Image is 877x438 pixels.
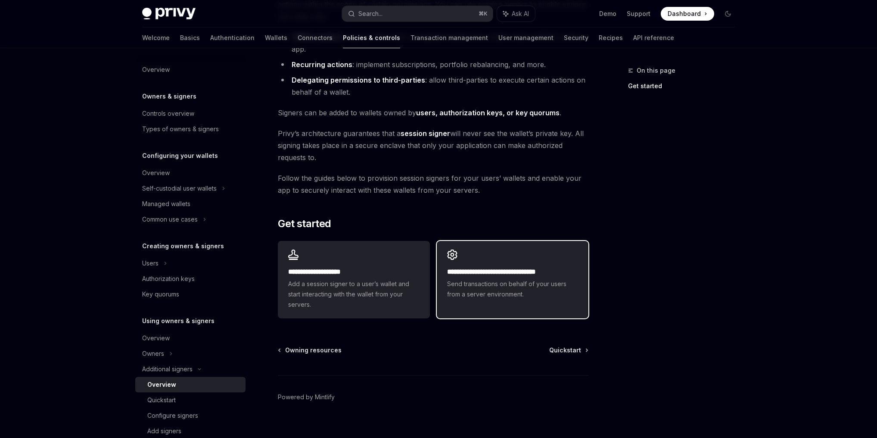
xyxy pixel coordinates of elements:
div: Authorization keys [142,274,195,284]
span: ⌘ K [479,10,488,17]
div: Search... [358,9,383,19]
div: Managed wallets [142,199,190,209]
a: Configure signers [135,408,246,423]
a: Policies & controls [343,28,400,48]
a: Wallets [265,28,287,48]
a: Controls overview [135,106,246,121]
div: Overview [142,65,170,75]
li: : implement subscriptions, portfolio rebalancing, and more. [278,59,588,71]
h5: Creating owners & signers [142,241,224,251]
div: Overview [142,168,170,178]
a: Recipes [599,28,623,48]
span: Follow the guides below to provision session signers for your users’ wallets and enable your app ... [278,172,588,196]
div: Controls overview [142,108,194,119]
div: Common use cases [142,214,198,225]
a: Demo [599,9,616,18]
a: Powered by Mintlify [278,393,335,401]
a: Authentication [210,28,255,48]
div: Configure signers [147,410,198,421]
a: Quickstart [135,392,246,408]
a: Dashboard [661,7,714,21]
a: Get started [628,79,742,93]
a: Connectors [298,28,333,48]
a: Transaction management [411,28,488,48]
div: Overview [147,379,176,390]
div: Add signers [147,426,181,436]
a: Overview [135,377,246,392]
a: Key quorums [135,287,246,302]
div: Owners [142,349,164,359]
strong: Recurring actions [292,60,352,69]
a: Types of owners & signers [135,121,246,137]
div: Overview [142,333,170,343]
button: Ask AI [497,6,535,22]
a: Overview [135,62,246,77]
a: Welcome [142,28,170,48]
a: users, authorization keys, or key quorums [416,108,560,117]
span: Dashboard [668,9,701,18]
img: dark logo [142,8,196,20]
div: Users [142,258,159,268]
h5: Using owners & signers [142,316,215,326]
a: Support [627,9,650,18]
span: Ask AI [512,9,529,18]
span: Privy’s architecture guarantees that a will never see the wallet’s private key. All signing takes... [278,127,588,163]
a: Overview [135,330,246,346]
a: Security [564,28,588,48]
div: Self-custodial user wallets [142,183,217,194]
strong: Delegating permissions to third-parties [292,76,425,84]
a: Authorization keys [135,271,246,287]
div: Additional signers [142,364,193,374]
strong: session signer [401,129,450,138]
span: Add a session signer to a user’s wallet and start interacting with the wallet from your servers. [288,279,419,310]
span: Quickstart [549,346,581,355]
span: Signers can be added to wallets owned by . [278,107,588,119]
div: Key quorums [142,289,179,299]
h5: Owners & signers [142,91,196,102]
a: Overview [135,165,246,181]
a: Owning resources [279,346,342,355]
span: Send transactions on behalf of your users from a server environment. [447,279,578,299]
a: **** **** **** *****Add a session signer to a user’s wallet and start interacting with the wallet... [278,241,429,318]
span: On this page [637,65,675,76]
li: : allow third-parties to execute certain actions on behalf of a wallet. [278,74,588,98]
a: Managed wallets [135,196,246,212]
h5: Configuring your wallets [142,151,218,161]
button: Toggle dark mode [721,7,735,21]
div: Types of owners & signers [142,124,219,134]
a: User management [498,28,554,48]
a: API reference [633,28,674,48]
div: Quickstart [147,395,176,405]
span: Get started [278,217,331,231]
a: Basics [180,28,200,48]
a: Quickstart [549,346,588,355]
button: Search...⌘K [342,6,493,22]
span: Owning resources [285,346,342,355]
